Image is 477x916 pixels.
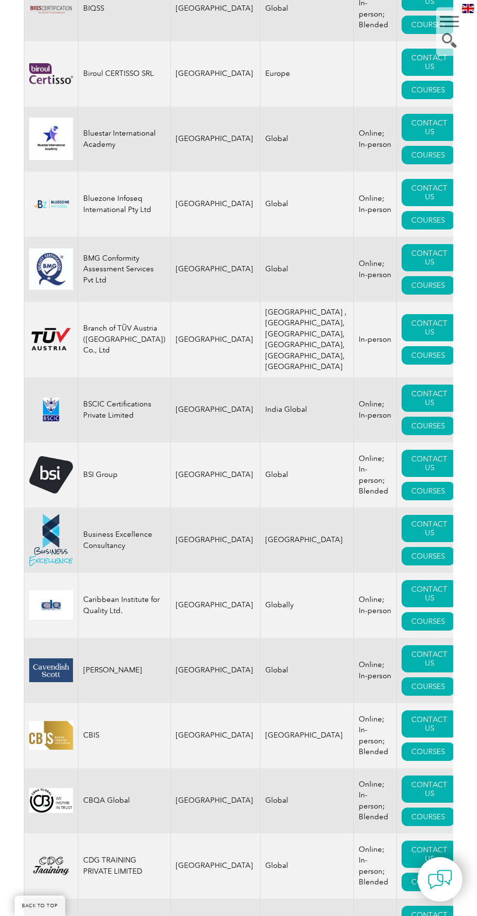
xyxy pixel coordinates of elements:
td: [GEOGRAPHIC_DATA] [171,302,260,377]
a: BACK TO TOP [15,896,65,916]
td: Online; In-person [354,377,397,442]
a: COURSES [402,346,455,365]
a: CONTACT US [402,515,457,542]
img: 6f6ba32e-03e9-eb11-bacb-00224814b282-logo.png [29,788,73,813]
a: COURSES [402,873,455,891]
td: [GEOGRAPHIC_DATA] [171,172,260,237]
td: [GEOGRAPHIC_DATA] [171,703,260,768]
img: 07dbdeaf-5408-eb11-a813-000d3ae11abd-logo.jpg [29,721,73,750]
a: CONTACT US [402,179,457,206]
a: COURSES [402,276,455,295]
td: BMG Conformity Assessment Services Pvt Ltd [78,237,171,302]
td: [GEOGRAPHIC_DATA] [171,106,260,172]
td: Globally [260,573,354,638]
a: CONTACT US [402,580,457,607]
a: CONTACT US [402,114,457,141]
img: 0db89cae-16d3-ed11-a7c7-0022481565fd-logo.jpg [29,118,73,159]
td: Online; In-person; Blended [354,703,397,768]
td: Global [260,106,354,172]
a: COURSES [402,417,455,435]
a: CONTACT US [402,244,457,271]
td: [GEOGRAPHIC_DATA] [171,833,260,898]
img: 58800226-346f-eb11-a812-00224815377e-logo.png [29,658,73,682]
td: Branch of TÜV Austria ([GEOGRAPHIC_DATA]) Co., Ltd [78,302,171,377]
a: COURSES [402,808,455,826]
td: Biroul CERTISSO SRL [78,41,171,106]
a: CONTACT US [402,841,457,868]
a: COURSES [402,16,455,34]
a: CONTACT US [402,450,457,477]
td: [PERSON_NAME] [78,638,171,703]
td: Business Excellence Consultancy [78,508,171,573]
img: ad2ea39e-148b-ed11-81ac-0022481565fd-logo.png [29,327,73,352]
td: [GEOGRAPHIC_DATA] [171,508,260,573]
img: 25ebede5-885b-ef11-bfe3-000d3ad139cf-logo.png [29,853,73,878]
td: India Global [260,377,354,442]
a: COURSES [402,677,455,696]
a: CONTACT US [402,314,457,341]
img: bf5d7865-000f-ed11-b83d-00224814fd52-logo.png [29,197,73,211]
td: [GEOGRAPHIC_DATA] [171,573,260,638]
td: Online; In-person; Blended [354,833,397,898]
img: contact-chat.png [428,867,452,892]
td: [GEOGRAPHIC_DATA] [171,41,260,106]
td: [GEOGRAPHIC_DATA] [171,377,260,442]
td: [GEOGRAPHIC_DATA] [260,508,354,573]
td: Global [260,172,354,237]
td: [GEOGRAPHIC_DATA] [171,768,260,833]
td: CBIS [78,703,171,768]
td: CBQA Global [78,768,171,833]
td: Global [260,638,354,703]
a: COURSES [402,146,455,164]
td: [GEOGRAPHIC_DATA] [260,703,354,768]
td: Online; In-person [354,106,397,172]
img: 48480d59-8fd2-ef11-a72f-002248108aed-logo.png [29,63,73,84]
a: CONTACT US [402,645,457,672]
td: BSI Group [78,442,171,508]
a: CONTACT US [402,710,457,738]
td: Online; In-person [354,172,397,237]
td: Global [260,442,354,508]
td: BSCIC Certifications Private Limited [78,377,171,442]
td: Online; In-person [354,573,397,638]
td: [GEOGRAPHIC_DATA] ,[GEOGRAPHIC_DATA], [GEOGRAPHIC_DATA], [GEOGRAPHIC_DATA], [GEOGRAPHIC_DATA], [G... [260,302,354,377]
td: Global [260,833,354,898]
td: Online; In-person; Blended [354,768,397,833]
a: CONTACT US [402,385,457,412]
img: en [462,4,474,13]
img: 48df379e-2966-eb11-a812-00224814860b-logo.png [29,514,73,565]
td: In-person [354,302,397,377]
img: d624547b-a6e0-e911-a812-000d3a795b83-logo.png [29,398,73,422]
a: COURSES [402,482,455,500]
a: COURSES [402,211,455,229]
a: CONTACT US [402,49,457,76]
td: Online; In-person [354,638,397,703]
td: Caribbean Institute for Quality Ltd. [78,573,171,638]
td: [GEOGRAPHIC_DATA] [171,237,260,302]
td: [GEOGRAPHIC_DATA] [171,638,260,703]
td: [GEOGRAPHIC_DATA] [171,442,260,508]
img: 5f72c78c-dabc-ea11-a814-000d3a79823d-logo.png [29,456,73,493]
img: 6d429293-486f-eb11-a812-002248153038-logo.jpg [29,248,73,290]
a: CONTACT US [402,775,457,803]
td: Online; In-person [354,237,397,302]
td: Global [260,768,354,833]
img: d6ccebca-6c76-ed11-81ab-0022481565fd-logo.jpg [29,590,73,619]
a: COURSES [402,612,455,631]
td: Online; In-person; Blended [354,442,397,508]
td: Europe [260,41,354,106]
td: Global [260,237,354,302]
a: COURSES [402,81,455,99]
td: Bluezone Infoseq International Pty Ltd [78,172,171,237]
a: COURSES [402,742,455,761]
a: COURSES [402,547,455,565]
td: Bluestar International Academy [78,106,171,172]
td: CDG TRAINING PRIVATE LIMITED [78,833,171,898]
